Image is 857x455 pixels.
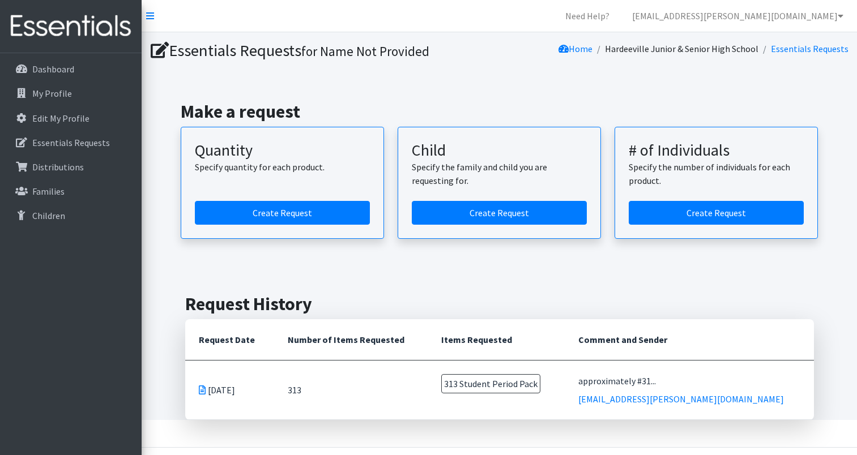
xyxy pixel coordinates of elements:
[629,201,804,225] a: Create a request by number of individuals
[5,107,137,130] a: Edit My Profile
[185,319,274,360] th: Request Date
[412,201,587,225] a: Create a request for a child or family
[32,186,65,197] p: Families
[32,210,65,221] p: Children
[5,58,137,80] a: Dashboard
[32,88,72,99] p: My Profile
[185,360,274,419] td: [DATE]
[412,141,587,160] h3: Child
[32,161,84,173] p: Distributions
[181,101,818,122] h2: Make a request
[578,393,784,405] a: [EMAIL_ADDRESS][PERSON_NAME][DOMAIN_NAME]
[556,5,619,27] a: Need Help?
[558,43,592,54] a: Home
[629,141,804,160] h3: # of Individuals
[32,63,74,75] p: Dashboard
[5,204,137,227] a: Children
[185,293,814,315] h2: Request History
[629,160,804,187] p: Specify the number of individuals for each product.
[195,141,370,160] h3: Quantity
[428,319,565,360] th: Items Requested
[32,113,89,124] p: Edit My Profile
[578,374,800,388] div: approximately #31...
[771,43,849,54] a: Essentials Requests
[5,82,137,105] a: My Profile
[441,374,540,393] span: 313 Student Period Pack
[32,137,110,148] p: Essentials Requests
[5,156,137,178] a: Distributions
[274,360,428,419] td: 313
[195,160,370,174] p: Specify quantity for each product.
[565,319,813,360] th: Comment and Sender
[151,41,496,61] h1: Essentials Requests
[605,43,758,54] a: Hardeeville Junior & Senior High School
[5,7,137,45] img: HumanEssentials
[195,201,370,225] a: Create a request by quantity
[5,131,137,154] a: Essentials Requests
[301,43,429,59] small: for Name Not Provided
[5,180,137,203] a: Families
[412,160,587,187] p: Specify the family and child you are requesting for.
[623,5,852,27] a: [EMAIL_ADDRESS][PERSON_NAME][DOMAIN_NAME]
[274,319,428,360] th: Number of Items Requested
